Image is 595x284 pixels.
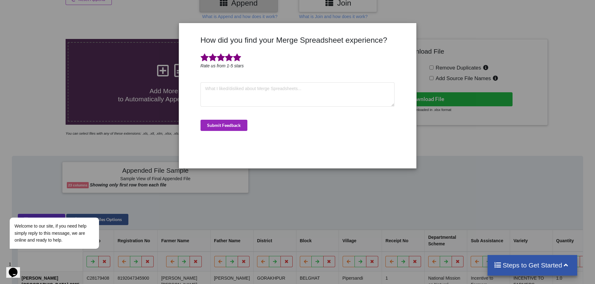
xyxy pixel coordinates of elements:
h4: Steps to Get Started [494,261,571,269]
i: Rate us from 1-5 stars [201,63,244,68]
iframe: chat widget [6,259,26,278]
button: Submit Feedback [201,120,247,131]
iframe: chat widget [6,161,119,256]
h3: How did you find your Merge Spreadsheet experience? [201,36,395,45]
